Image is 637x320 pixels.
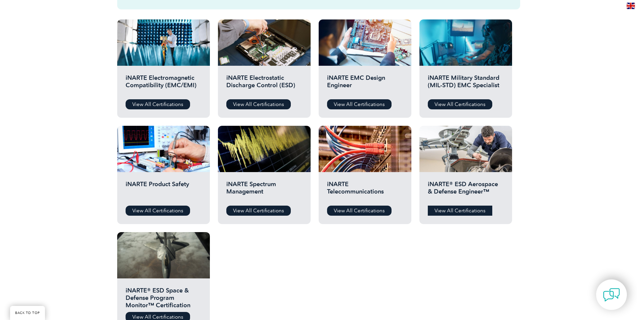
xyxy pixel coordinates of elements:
a: View All Certifications [226,206,291,216]
a: View All Certifications [428,99,492,109]
h2: iNARTE® ESD Space & Defense Program Monitor™ Certification [126,287,201,307]
img: contact-chat.png [603,286,620,303]
h2: iNARTE Electrostatic Discharge Control (ESD) [226,74,302,94]
h2: iNARTE Spectrum Management [226,180,302,201]
h2: iNARTE EMC Design Engineer [327,74,403,94]
a: View All Certifications [327,99,392,109]
h2: iNARTE® ESD Aerospace & Defense Engineer™ [428,180,504,201]
a: View All Certifications [226,99,291,109]
a: View All Certifications [126,206,190,216]
h2: iNARTE Product Safety [126,180,201,201]
a: View All Certifications [126,99,190,109]
img: en [627,3,635,9]
a: BACK TO TOP [10,306,45,320]
h2: iNARTE Telecommunications [327,180,403,201]
a: View All Certifications [327,206,392,216]
a: View All Certifications [428,206,492,216]
h2: iNARTE Electromagnetic Compatibility (EMC/EMI) [126,74,201,94]
h2: iNARTE Military Standard (MIL-STD) EMC Specialist [428,74,504,94]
